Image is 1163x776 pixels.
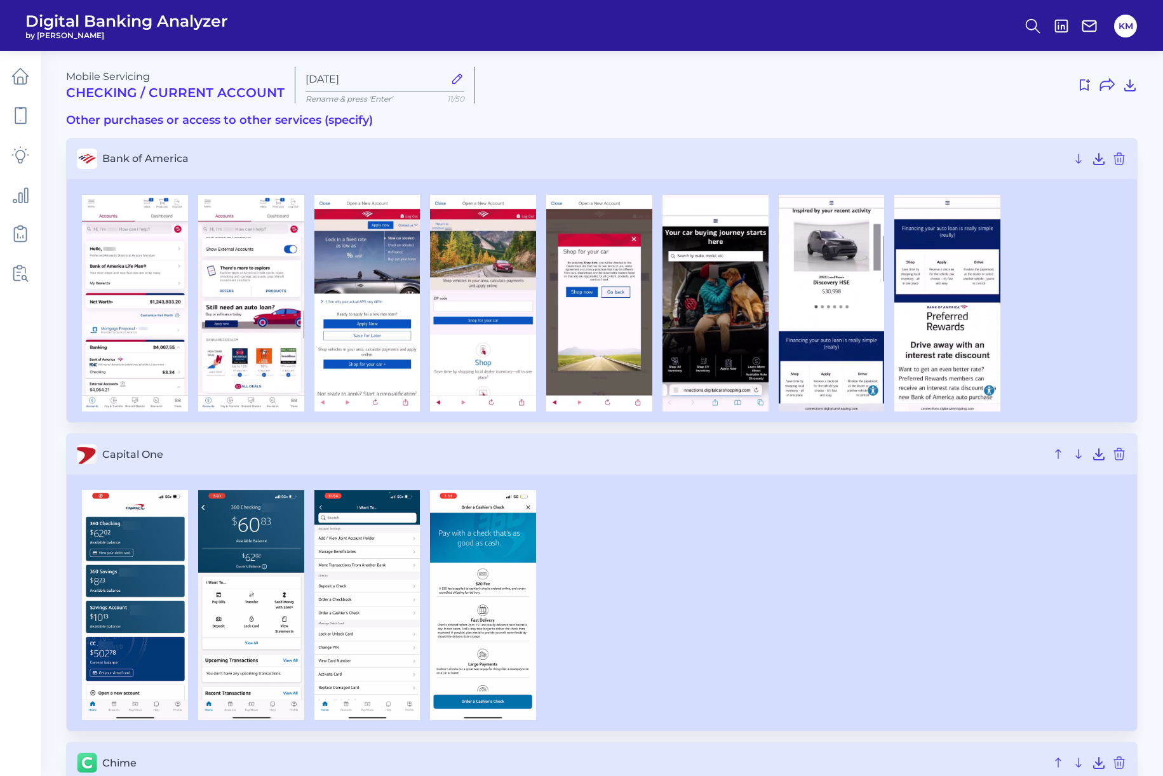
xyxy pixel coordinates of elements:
[314,490,420,720] img: Capital One
[102,448,1045,460] span: Capital One
[102,152,1066,164] span: Bank of America
[447,94,464,104] span: 11/50
[894,195,1000,412] img: Bank of America
[430,195,536,412] img: Bank of America
[66,85,285,100] h2: Checking / Current Account
[25,30,228,40] span: by [PERSON_NAME]
[430,490,536,720] img: Capital One
[779,195,885,412] img: Bank of America
[25,11,228,30] span: Digital Banking Analyzer
[102,757,1045,769] span: Chime
[546,195,652,412] img: Bank of America
[306,94,464,104] p: Rename & press 'Enter'
[314,195,420,412] img: Bank of America
[82,490,188,720] img: Capital One
[66,70,285,100] div: Mobile Servicing
[1114,15,1137,37] button: KM
[82,195,188,412] img: Bank of America
[66,114,1138,128] h3: Other purchases or access to other services (specify)
[198,195,304,412] img: Bank of America
[662,195,769,412] img: Bank of America
[198,490,304,720] img: Capital One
